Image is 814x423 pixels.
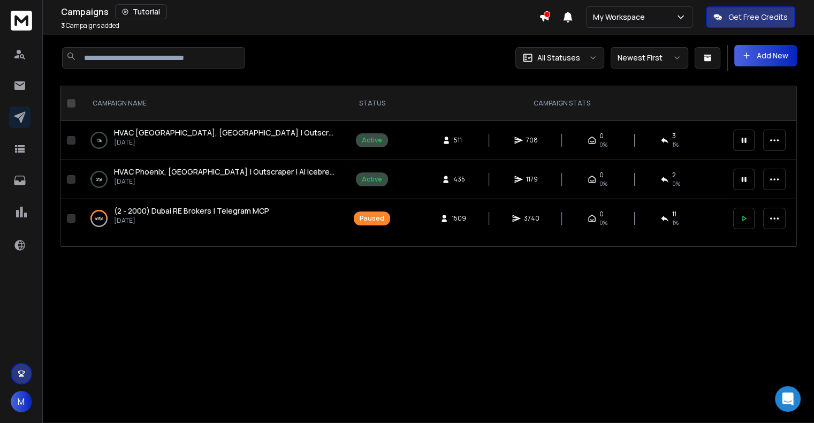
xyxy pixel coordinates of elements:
[672,171,676,179] span: 2
[397,86,727,121] th: CAMPAIGN STATS
[96,174,102,185] p: 2 %
[11,391,32,412] button: M
[672,140,679,149] span: 1 %
[599,132,604,140] span: 0
[524,214,539,223] span: 3740
[775,386,801,412] div: Open Intercom Messenger
[61,21,65,30] span: 3
[80,86,347,121] th: CAMPAIGN NAME
[672,132,676,140] span: 3
[96,135,102,146] p: 1 %
[114,127,337,138] a: HVAC [GEOGRAPHIC_DATA], [GEOGRAPHIC_DATA] | Outscraper | AI Icebreakers
[734,45,797,66] button: Add New
[599,171,604,179] span: 0
[599,218,607,227] span: 0%
[347,86,397,121] th: STATUS
[593,12,649,22] p: My Workspace
[114,138,337,147] p: [DATE]
[526,136,538,145] span: 708
[114,127,400,138] span: HVAC [GEOGRAPHIC_DATA], [GEOGRAPHIC_DATA] | Outscraper | AI Icebreakers
[611,47,688,69] button: Newest First
[537,52,580,63] p: All Statuses
[61,21,119,30] p: Campaigns added
[599,140,607,149] span: 0%
[114,177,337,186] p: [DATE]
[672,218,679,227] span: 1 %
[114,206,269,216] a: (2 - 2000) Dubai RE Brokers | Telegram MCP
[453,175,465,184] span: 435
[95,213,103,224] p: 49 %
[728,12,788,22] p: Get Free Credits
[672,179,680,188] span: 0 %
[115,4,167,19] button: Tutorial
[362,175,382,184] div: Active
[706,6,795,28] button: Get Free Credits
[80,121,347,160] td: 1%HVAC [GEOGRAPHIC_DATA], [GEOGRAPHIC_DATA] | Outscraper | AI Icebreakers[DATE]
[599,210,604,218] span: 0
[362,136,382,145] div: Active
[599,179,607,188] span: 0%
[61,4,539,19] div: Campaigns
[672,210,676,218] span: 11
[114,167,337,177] a: HVAC Phoenix, [GEOGRAPHIC_DATA] | Outscraper | AI Icebreakers
[114,216,269,225] p: [DATE]
[452,214,466,223] span: 1509
[454,136,465,145] span: 511
[526,175,538,184] span: 1179
[80,160,347,199] td: 2%HVAC Phoenix, [GEOGRAPHIC_DATA] | Outscraper | AI Icebreakers[DATE]
[360,214,384,223] div: Paused
[80,199,347,238] td: 49%(2 - 2000) Dubai RE Brokers | Telegram MCP[DATE]
[114,167,349,177] span: HVAC Phoenix, [GEOGRAPHIC_DATA] | Outscraper | AI Icebreakers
